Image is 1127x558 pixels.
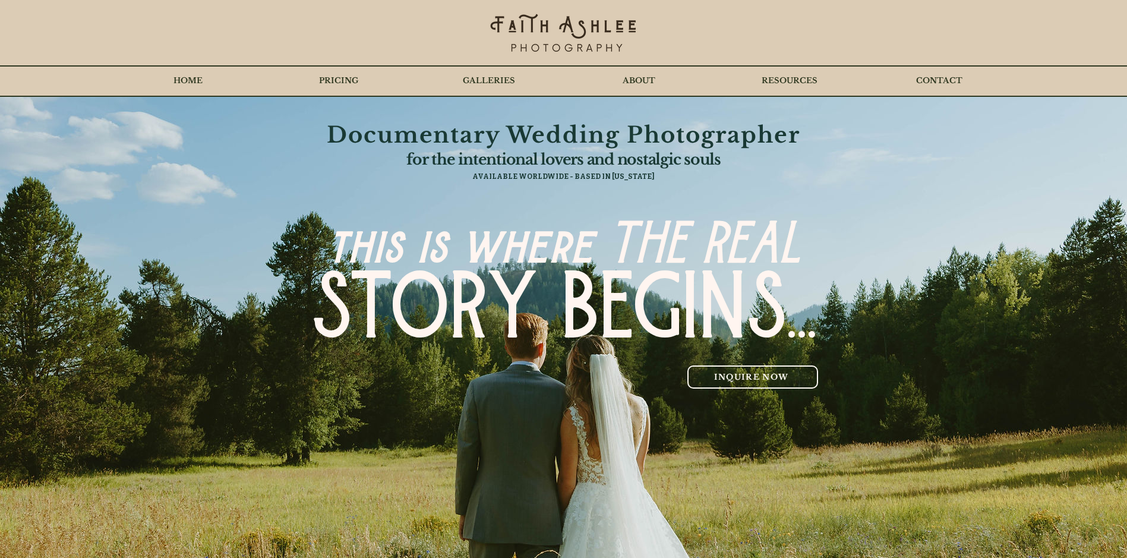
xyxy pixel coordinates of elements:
span: Documentary Wedding Photographer [327,121,800,149]
div: PRICING [263,66,413,96]
p: HOME [168,66,209,96]
span: STORY BEGINS... [311,261,817,368]
a: RESOURCES [714,66,864,96]
iframe: Embedded Content [27,3,33,12]
span: INQUIRE NOW [714,372,788,382]
nav: Site [113,66,1014,96]
img: Faith's Logo Black_edited_edited.png [489,12,637,56]
a: INQUIRE NOW [687,365,818,389]
p: GALLERIES [457,66,521,96]
a: GALLERIES [413,66,564,96]
a: CONTACT [864,66,1014,96]
p: ABOUT [617,66,661,96]
span: AVAILABLE WORLDWIDE - BASED IN [US_STATE] [472,172,655,181]
a: HOME [113,66,263,96]
p: PRICING [313,66,364,96]
span: for the intentional lovers and nostalgic souls [406,150,721,169]
p: CONTACT [910,66,968,96]
span: this is where THE REAL [327,215,800,282]
p: RESOURCES [756,66,823,96]
iframe: Wix Chat [907,519,1127,558]
a: ABOUT [564,66,714,96]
